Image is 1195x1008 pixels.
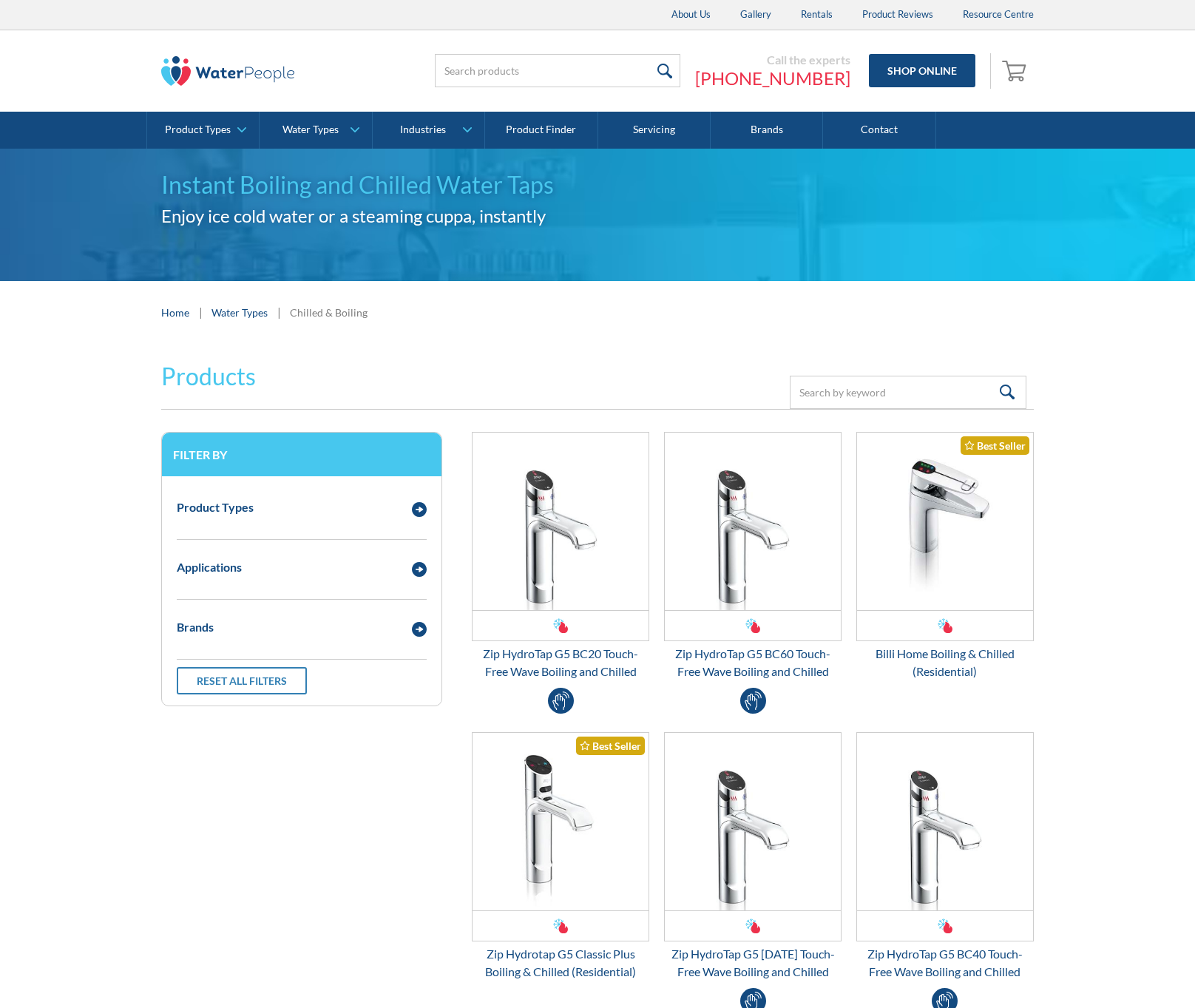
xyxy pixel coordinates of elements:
div: Product Types [177,498,254,516]
h1: Instant Boiling and Chilled Water Taps [161,167,1034,203]
div: Brands [177,618,214,636]
a: Product Finder [485,112,597,149]
a: Industries [373,112,484,149]
img: Zip HydroTap G5 BC40 Touch-Free Wave Boiling and Chilled [857,733,1033,910]
a: Servicing [598,112,711,149]
img: Zip HydroTap G5 BC60 Touch-Free Wave Boiling and Chilled [665,433,841,610]
div: | [275,303,282,321]
div: Call the experts [695,53,850,67]
div: Zip HydroTap G5 BC40 Touch-Free Wave Boiling and Chilled [856,945,1034,981]
div: Best Seller [961,436,1029,455]
input: Search by keyword [790,376,1026,409]
div: Zip Hydrotap G5 Classic Plus Boiling & Chilled (Residential) [472,945,649,981]
a: Zip HydroTap G5 BC60 Touch-Free Wave Boiling and ChilledZip HydroTap G5 BC60 Touch-Free Wave Boil... [664,432,842,680]
a: Zip HydroTap G5 BC40 Touch-Free Wave Boiling and ChilledZip HydroTap G5 BC40 Touch-Free Wave Boil... [856,732,1034,981]
h2: Products [161,359,256,394]
a: Shop Online [869,54,975,87]
div: Zip HydroTap G5 [DATE] Touch-Free Wave Boiling and Chilled [664,945,842,981]
a: Product Types [147,112,259,149]
a: Zip HydroTap G5 BC20 Touch-Free Wave Boiling and ChilledZip HydroTap G5 BC20 Touch-Free Wave Boil... [472,432,649,680]
a: Home [161,305,189,320]
img: Zip Hydrotap G5 Classic Plus Boiling & Chilled (Residential) [473,733,649,910]
div: Zip HydroTap G5 BC20 Touch-Free Wave Boiling and Chilled [472,645,649,680]
div: | [197,303,204,321]
div: Product Types [165,124,231,136]
a: [PHONE_NUMBER] [695,67,850,89]
img: shopping cart [1002,58,1030,82]
a: Reset all filters [177,667,307,694]
img: Zip HydroTap G5 BC100 Touch-Free Wave Boiling and Chilled [665,733,841,910]
a: Water Types [260,112,371,149]
a: Open empty cart [998,53,1034,89]
div: Best Seller [576,737,645,755]
a: Brands [711,112,823,149]
a: Water Types [211,305,268,320]
img: Zip HydroTap G5 BC20 Touch-Free Wave Boiling and Chilled [473,433,649,610]
img: Billi Home Boiling & Chilled (Residential) [857,433,1033,610]
a: Contact [823,112,935,149]
div: Applications [177,558,242,576]
div: Billi Home Boiling & Chilled (Residential) [856,645,1034,680]
a: Zip HydroTap G5 BC100 Touch-Free Wave Boiling and ChilledZip HydroTap G5 [DATE] Touch-Free Wave B... [664,732,842,981]
a: Zip Hydrotap G5 Classic Plus Boiling & Chilled (Residential)Best SellerZip Hydrotap G5 Classic Pl... [472,732,649,981]
h3: Filter by [173,447,430,461]
div: Water Types [282,124,339,136]
div: Industries [400,124,446,136]
input: Search products [435,54,680,87]
div: Zip HydroTap G5 BC60 Touch-Free Wave Boiling and Chilled [664,645,842,680]
img: The Water People [161,56,294,86]
a: Billi Home Boiling & Chilled (Residential)Best SellerBilli Home Boiling & Chilled (Residential) [856,432,1034,680]
div: Chilled & Boiling [290,305,368,320]
h2: Enjoy ice cold water or a steaming cuppa, instantly [161,203,1034,229]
